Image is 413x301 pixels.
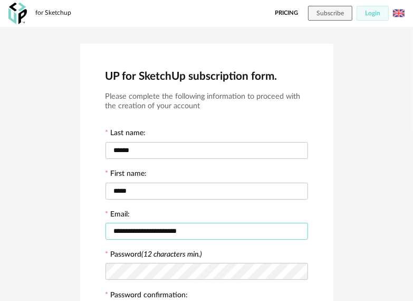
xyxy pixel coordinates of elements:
h3: Please complete the following information to proceed with the creation of your account [105,92,308,111]
label: Last name: [105,129,146,139]
span: Subscribe [316,10,344,16]
button: Subscribe [308,6,352,21]
button: Login [357,6,389,21]
img: OXP [8,3,27,24]
img: us [393,7,405,19]
label: Password confirmation: [105,291,188,301]
span: Login [365,10,380,16]
h2: UP for SketchUp subscription form. [105,69,308,83]
label: Email: [105,211,130,220]
label: First name: [105,170,147,180]
label: Password [111,251,203,258]
a: Pricing [275,6,298,21]
div: for Sketchup [35,9,71,17]
i: (12 characters min.) [142,251,203,258]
